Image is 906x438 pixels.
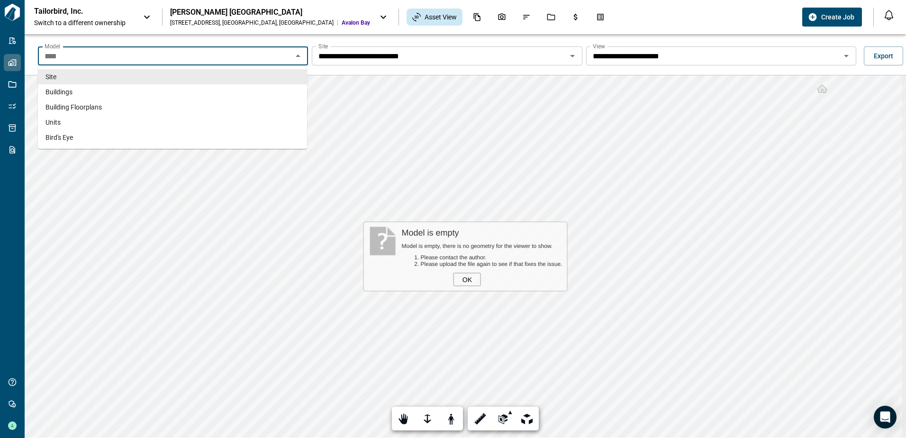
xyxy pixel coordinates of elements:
li: Please contact the author. [421,254,562,261]
button: Export [864,46,903,65]
span: Asset View [425,12,457,22]
div: Issues & Info [516,9,536,25]
span: Switch to a different ownership [34,18,134,27]
label: View [593,42,605,50]
span: Site [45,72,56,82]
span: Units [45,118,61,127]
div: OK [453,273,481,286]
div: Jobs [541,9,561,25]
span: Export [874,51,893,61]
div: Takeoff Center [590,9,610,25]
p: Tailorbird, Inc. [34,7,119,16]
button: Open [566,49,579,63]
div: Model is empty [402,228,562,238]
button: Create Job [802,8,862,27]
button: Close [291,49,305,63]
div: [STREET_ADDRESS] , [GEOGRAPHIC_DATA] , [GEOGRAPHIC_DATA] [170,19,334,27]
div: Model is empty, there is no geometry for the viewer to show. [402,243,562,249]
div: Budgets [566,9,586,25]
span: Building Floorplans [45,102,102,112]
span: Create Job [821,12,854,22]
button: Open [840,49,853,63]
label: Site [318,42,328,50]
span: Bird's Eye [45,133,73,142]
div: Photos [492,9,512,25]
li: Please upload the file again to see if that fixes the issue. [421,261,562,267]
div: Asset View [407,9,462,26]
span: Avalon Bay [342,19,370,27]
div: Open Intercom Messenger [874,406,897,429]
label: Model [45,42,60,50]
div: Documents [467,9,487,25]
button: Open notification feed [881,8,897,23]
span: Buildings [45,87,72,97]
div: [PERSON_NAME] [GEOGRAPHIC_DATA] [170,8,370,17]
